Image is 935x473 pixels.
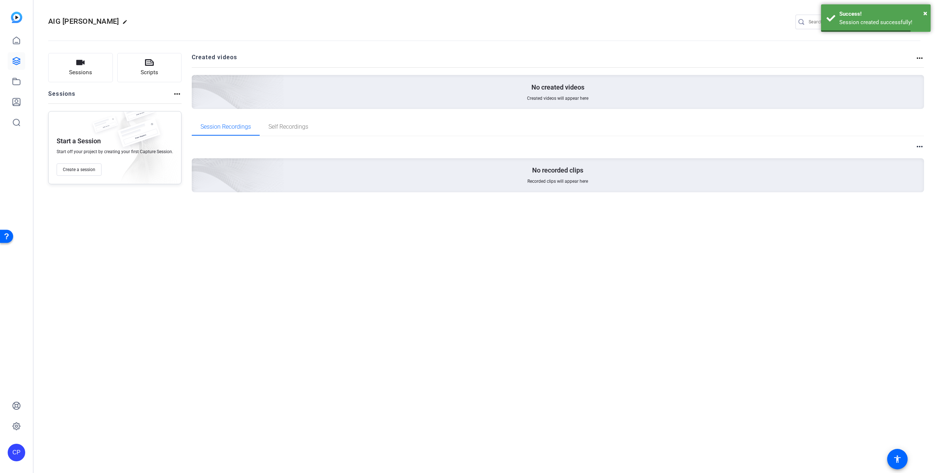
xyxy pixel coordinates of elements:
[57,137,101,145] p: Start a Session
[63,167,95,173] span: Create a session
[110,3,284,161] img: Creted videos background
[111,119,166,155] img: fake-session.png
[122,19,131,28] mat-icon: edit
[915,54,924,63] mat-icon: more_horiz
[107,109,178,188] img: embarkstudio-empty-session.png
[48,17,119,26] span: AIG [PERSON_NAME]
[141,68,158,77] span: Scripts
[923,8,927,19] button: Close
[915,142,924,151] mat-icon: more_horiz
[89,116,122,137] img: fake-session.png
[201,124,251,130] span: Session Recordings
[173,90,182,98] mat-icon: more_horiz
[923,9,927,18] span: ×
[8,444,25,461] div: CP
[809,18,874,26] input: Search
[893,455,902,463] mat-icon: accessibility
[119,101,159,127] img: fake-session.png
[192,53,916,67] h2: Created videos
[531,83,584,92] p: No created videos
[110,86,284,245] img: embarkstudio-empty-session.png
[69,68,92,77] span: Sessions
[839,18,925,27] div: Session created successfully!
[48,90,76,103] h2: Sessions
[268,124,308,130] span: Self Recordings
[57,149,173,155] span: Start off your project by creating your first Capture Session.
[11,12,22,23] img: blue-gradient.svg
[527,95,588,101] span: Created videos will appear here
[839,10,925,18] div: Success!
